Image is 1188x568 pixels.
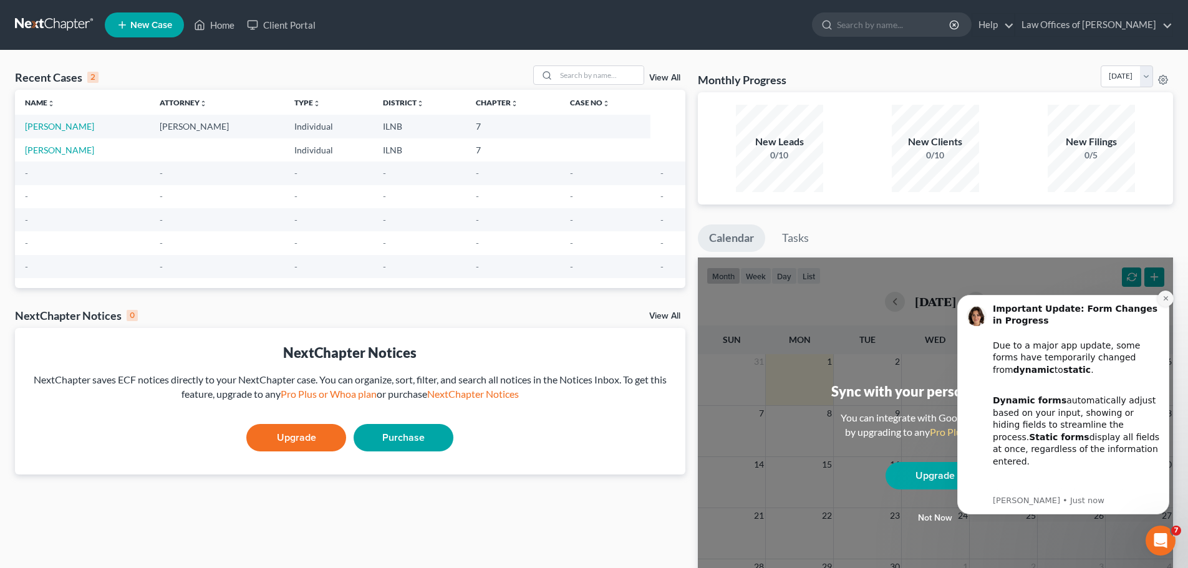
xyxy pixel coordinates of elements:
[294,214,297,225] span: -
[246,424,346,451] a: Upgrade
[892,135,979,149] div: New Clients
[892,149,979,161] div: 0/10
[294,261,297,272] span: -
[294,98,321,107] a: Typeunfold_more
[570,191,573,201] span: -
[660,168,664,178] span: -
[476,261,479,272] span: -
[930,426,1026,438] a: Pro Plus or Whoa plan
[476,191,479,201] span: -
[15,70,99,85] div: Recent Cases
[660,191,664,201] span: -
[1048,135,1135,149] div: New Filings
[886,506,985,531] button: Not now
[939,284,1188,522] iframe: Intercom notifications message
[313,100,321,107] i: unfold_more
[1146,526,1176,556] iframe: Intercom live chat
[1171,526,1181,536] span: 7
[602,100,610,107] i: unfold_more
[219,7,235,23] button: Dismiss notification
[294,238,297,248] span: -
[570,98,610,107] a: Case Nounfold_more
[160,261,163,272] span: -
[160,214,163,225] span: -
[831,382,1039,401] div: Sync with your personal calendar
[383,191,386,201] span: -
[466,115,560,138] td: 7
[284,115,373,138] td: Individual
[354,424,453,451] a: Purchase
[660,214,664,225] span: -
[47,100,55,107] i: unfold_more
[1048,149,1135,161] div: 0/5
[570,168,573,178] span: -
[284,138,373,161] td: Individual
[476,168,479,178] span: -
[476,98,518,107] a: Chapterunfold_more
[54,211,221,223] p: Message from Emma, sent Just now
[160,98,207,107] a: Attorneyunfold_more
[972,14,1014,36] a: Help
[837,13,951,36] input: Search by name...
[886,462,985,489] a: Upgrade
[698,72,786,87] h3: Monthly Progress
[466,138,560,161] td: 7
[200,100,207,107] i: unfold_more
[188,14,241,36] a: Home
[25,238,28,248] span: -
[25,145,94,155] a: [PERSON_NAME]
[649,74,680,82] a: View All
[25,214,28,225] span: -
[25,168,28,178] span: -
[383,214,386,225] span: -
[241,14,322,36] a: Client Portal
[54,191,221,289] div: Our team is actively working to re-integrate dynamic functionality and expects to have it restore...
[556,66,644,84] input: Search by name...
[25,373,675,402] div: NextChapter saves ECF notices directly to your NextChapter case. You can organize, sort, filter, ...
[836,411,1035,440] div: You can integrate with Google, Outlook, iCal by upgrading to any
[649,312,680,320] a: View All
[570,238,573,248] span: -
[698,224,765,252] a: Calendar
[294,191,297,201] span: -
[25,191,28,201] span: -
[160,191,163,201] span: -
[25,98,55,107] a: Nameunfold_more
[373,115,465,138] td: ILNB
[25,261,28,272] span: -
[373,138,465,161] td: ILNB
[87,72,99,83] div: 2
[427,388,519,400] a: NextChapter Notices
[570,214,573,225] span: -
[476,214,479,225] span: -
[417,100,424,107] i: unfold_more
[160,168,163,178] span: -
[383,168,386,178] span: -
[15,308,138,323] div: NextChapter Notices
[383,261,386,272] span: -
[130,21,172,30] span: New Case
[570,261,573,272] span: -
[127,310,138,321] div: 0
[736,149,823,161] div: 0/10
[281,388,377,400] a: Pro Plus or Whoa plan
[736,135,823,149] div: New Leads
[150,115,284,138] td: [PERSON_NAME]
[383,98,424,107] a: Districtunfold_more
[511,100,518,107] i: unfold_more
[660,238,664,248] span: -
[25,343,675,362] div: NextChapter Notices
[383,238,386,248] span: -
[771,224,820,252] a: Tasks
